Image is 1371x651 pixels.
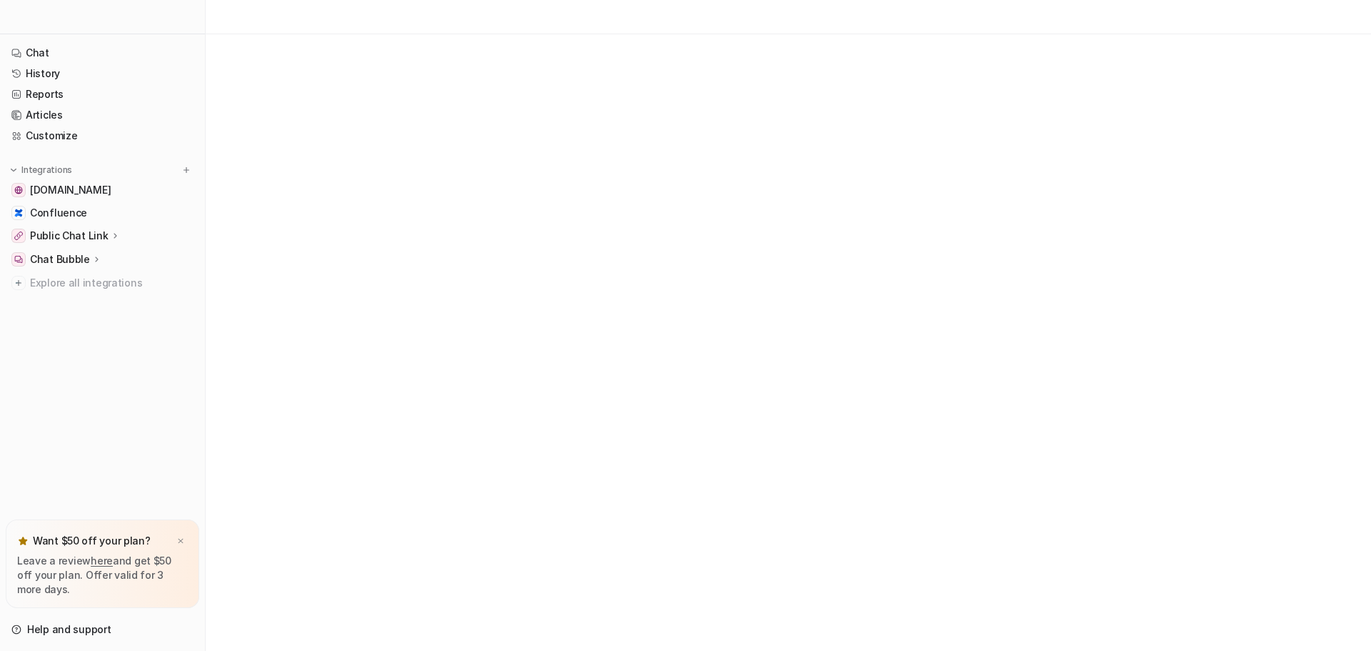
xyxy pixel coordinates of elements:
img: www.portconnect.co.nz [14,186,23,194]
img: expand menu [9,165,19,175]
img: Chat Bubble [14,255,23,264]
a: Explore all integrations [6,273,199,293]
img: Confluence [14,209,23,217]
a: here [91,555,113,567]
button: Integrations [6,163,76,177]
a: Chat [6,43,199,63]
p: Integrations [21,164,72,176]
img: menu_add.svg [181,165,191,175]
img: Public Chat Link [14,232,23,240]
a: ConfluenceConfluence [6,203,199,223]
a: www.portconnect.co.nz[DOMAIN_NAME] [6,180,199,200]
span: Explore all integrations [30,272,194,294]
img: explore all integrations [11,276,26,290]
a: Help and support [6,620,199,640]
a: History [6,64,199,84]
p: Leave a review and get $50 off your plan. Offer valid for 3 more days. [17,554,188,597]
a: Customize [6,126,199,146]
p: Want $50 off your plan? [33,534,151,548]
p: Public Chat Link [30,229,109,243]
span: Confluence [30,206,87,220]
span: [DOMAIN_NAME] [30,183,111,197]
a: Articles [6,105,199,125]
img: x [176,537,185,546]
img: star [17,535,29,547]
a: Reports [6,84,199,104]
p: Chat Bubble [30,252,90,267]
